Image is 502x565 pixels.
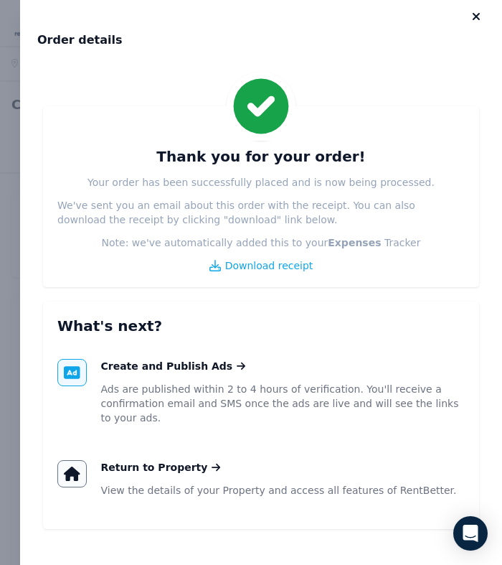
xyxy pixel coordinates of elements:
span: Order details [37,32,123,49]
div: Open Intercom Messenger [453,516,488,551]
span: Download receipt [225,258,313,273]
span: Return to Property [101,460,208,475]
p: Your order has been successfully placed and is now being processed. [87,175,435,190]
a: Create and Publish Ads [101,359,246,373]
p: View the details of your Property and access all features of RentBetter. [101,483,457,498]
p: Note: we've automatically added this to your Tracker [102,235,421,250]
p: We've sent you an email about this order with the receipt. You can also download the receipt by c... [57,198,465,227]
b: Expenses [328,237,381,248]
a: Return to Property [101,460,221,475]
span: Create and Publish Ads [101,359,233,373]
p: Ads are published within 2 to 4 hours of verification. You'll receive a confirmation email and SM... [101,382,465,425]
h3: What's next? [57,316,465,336]
h3: Thank you for your order! [156,146,365,167]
